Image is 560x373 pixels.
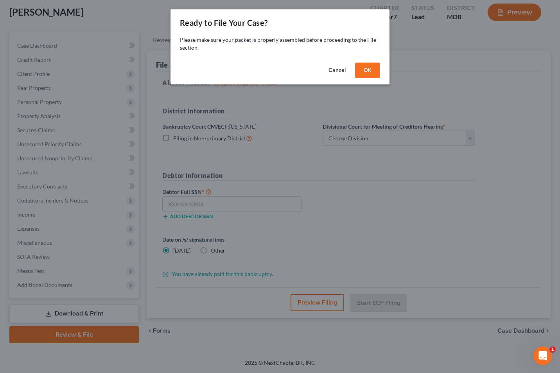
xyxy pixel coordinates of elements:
button: Cancel [322,63,352,78]
iframe: Intercom live chat [533,346,552,365]
button: OK [355,63,380,78]
span: 1 [549,346,556,353]
p: Please make sure your packet is properly assembled before proceeding to the File section. [180,36,380,52]
div: Ready to File Your Case? [180,17,268,28]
